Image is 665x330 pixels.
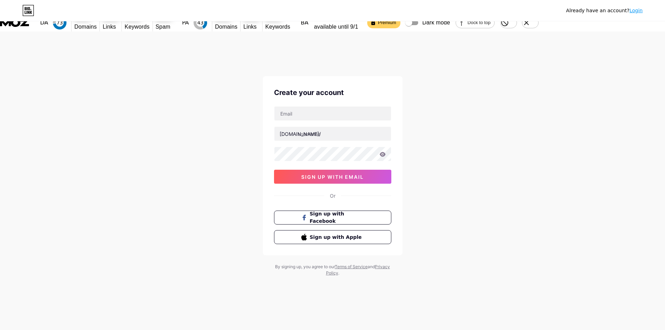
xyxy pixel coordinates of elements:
svg: Close toolbar [522,19,531,27]
span: Dark mode [422,19,450,27]
a: Terms of Service [335,264,368,269]
p: Spam [156,23,172,31]
p: 672 of 1000 queries available until 9/1 [314,14,364,31]
button: Sign up with Apple [274,230,391,244]
div: Predicts a page's ranking potential in search engines based on an algorithm of link metrics. [182,14,209,31]
div: Close toolbar [522,17,539,28]
p: Keywords [125,23,149,31]
div: Predicts a root domain's ranking potential relative to the domains in our index. [40,14,68,31]
div: Already have an account? [566,7,643,14]
text: 43 [197,20,204,25]
h1: PA [182,19,189,27]
div: Dock to top [456,17,495,28]
button: Sign up with Facebook [274,211,391,225]
span: sign up with email [301,174,364,180]
span: Sign up with Facebook [310,210,364,225]
div: Create your account [274,87,391,98]
span: Sign up with Apple [310,234,364,241]
input: username [274,127,391,141]
div: Brand Authority™ is a score (1-100) developed by Moz that measures the total strength of a brand. [301,19,309,27]
p: Domains [215,23,237,31]
div: Or [330,192,335,199]
p: Keywords [265,23,290,31]
svg: Hide MozBar on this domain [501,19,509,27]
p: Links [243,23,259,31]
p: Domains [74,23,97,31]
div: By signing up, you agree to our and . [273,264,392,276]
button: sign up with email [274,170,391,184]
span: Premium [374,19,400,26]
div: [DOMAIN_NAME]/ [280,130,321,138]
a: Login [629,8,643,13]
span: Dock to top [464,19,494,26]
input: Email [274,107,391,120]
p: Links [103,23,119,31]
h1: BA [301,19,309,27]
h1: DA [40,19,48,27]
div: Hide MozBar on this domain [500,17,517,28]
text: 73 [57,20,63,25]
